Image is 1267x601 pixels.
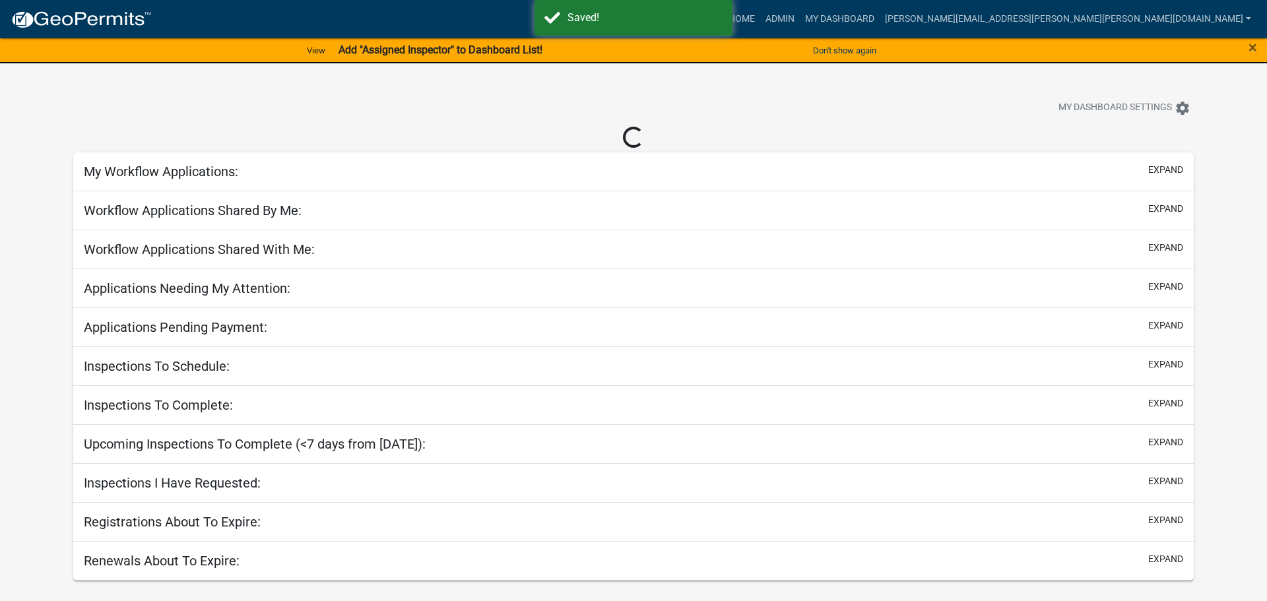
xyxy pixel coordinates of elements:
h5: Workflow Applications Shared By Me: [84,203,302,218]
button: expand [1148,435,1183,449]
button: expand [1148,319,1183,332]
a: Admin [760,7,800,32]
strong: Add "Assigned Inspector" to Dashboard List! [339,44,542,56]
button: Don't show again [808,40,882,61]
h5: Workflow Applications Shared With Me: [84,241,315,257]
h5: Applications Pending Payment: [84,319,267,335]
a: Home [723,7,760,32]
h5: Applications Needing My Attention: [84,280,290,296]
h5: Upcoming Inspections To Complete (<7 days from [DATE]): [84,436,426,452]
h5: Inspections To Complete: [84,397,233,413]
button: expand [1148,358,1183,371]
button: Close [1249,40,1257,55]
button: expand [1148,552,1183,566]
button: expand [1148,202,1183,216]
h5: My Workflow Applications: [84,164,238,179]
a: [PERSON_NAME][EMAIL_ADDRESS][PERSON_NAME][PERSON_NAME][DOMAIN_NAME] [880,7,1256,32]
button: expand [1148,474,1183,488]
button: expand [1148,396,1183,410]
h5: Inspections I Have Requested: [84,475,261,491]
div: Saved! [568,10,723,26]
span: My Dashboard Settings [1058,100,1172,116]
h5: Renewals About To Expire: [84,553,240,569]
button: expand [1148,280,1183,294]
button: expand [1148,513,1183,527]
button: expand [1148,241,1183,255]
h5: Registrations About To Expire: [84,514,261,530]
a: My Dashboard [800,7,880,32]
button: My Dashboard Settingssettings [1048,95,1201,121]
span: × [1249,38,1257,57]
i: settings [1175,100,1190,116]
a: View [302,40,331,61]
h5: Inspections To Schedule: [84,358,230,374]
button: expand [1148,163,1183,177]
